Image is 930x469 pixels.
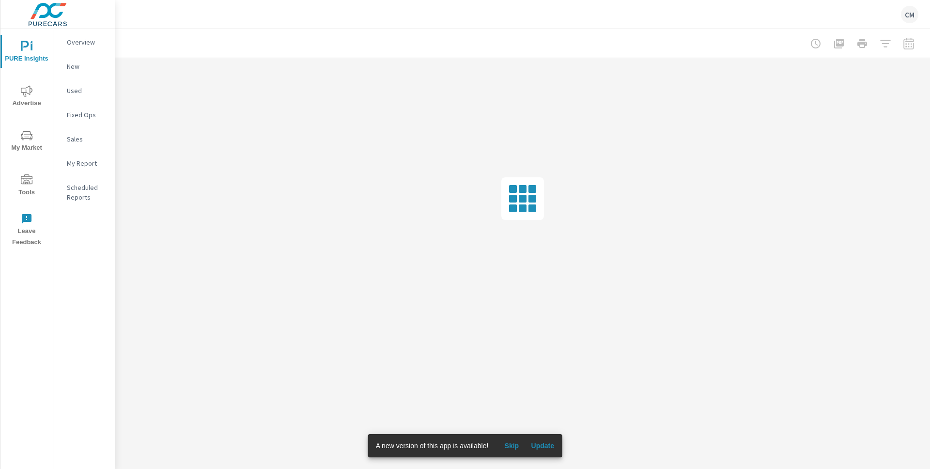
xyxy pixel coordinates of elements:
p: Sales [67,134,107,144]
div: CM [901,6,918,23]
div: Fixed Ops [53,108,115,122]
div: nav menu [0,29,53,252]
div: Scheduled Reports [53,180,115,204]
div: Overview [53,35,115,49]
p: My Report [67,158,107,168]
p: Scheduled Reports [67,183,107,202]
div: New [53,59,115,74]
span: Advertise [3,85,50,109]
span: PURE Insights [3,41,50,64]
span: Update [531,441,554,450]
span: Skip [500,441,523,450]
span: Leave Feedback [3,213,50,248]
span: Tools [3,174,50,198]
button: Skip [496,438,527,453]
div: My Report [53,156,115,171]
button: Update [527,438,558,453]
span: My Market [3,130,50,154]
div: Sales [53,132,115,146]
p: Fixed Ops [67,110,107,120]
p: Used [67,86,107,95]
div: Used [53,83,115,98]
span: A new version of this app is available! [376,442,489,450]
p: New [67,62,107,71]
p: Overview [67,37,107,47]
